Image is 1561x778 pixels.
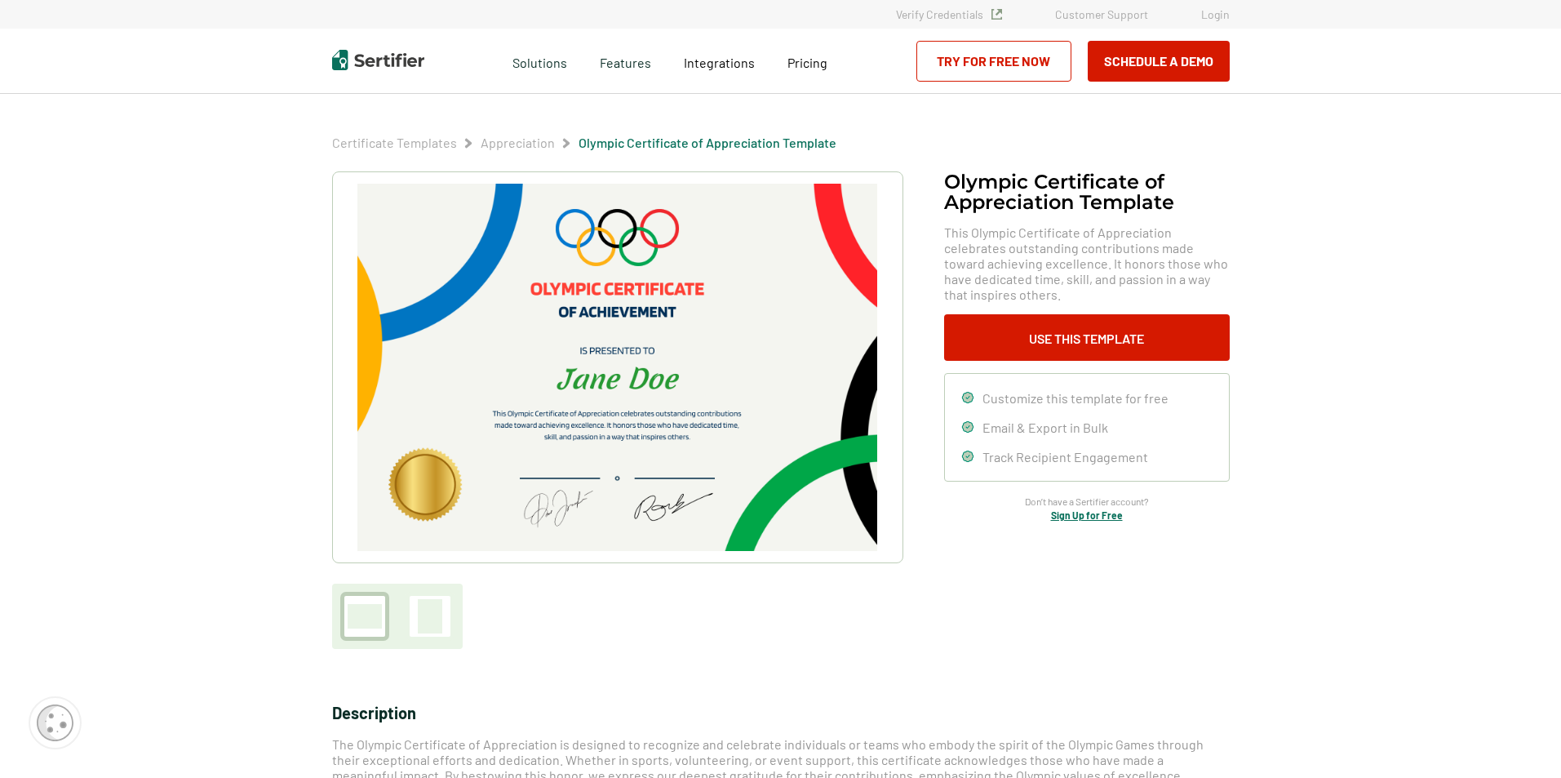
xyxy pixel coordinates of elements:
[916,41,1071,82] a: Try for Free Now
[684,55,755,70] span: Integrations
[896,7,1002,21] a: Verify Credentials
[512,51,567,71] span: Solutions
[982,390,1169,406] span: Customize this template for free
[684,51,755,71] a: Integrations
[481,135,555,150] a: Appreciation
[357,184,876,551] img: Olympic Certificate of Appreciation​ Template
[332,135,457,150] a: Certificate Templates
[944,171,1230,212] h1: Olympic Certificate of Appreciation​ Template
[944,225,1230,302] span: This Olympic Certificate of Appreciation celebrates outstanding contributions made toward achievi...
[982,449,1148,465] span: Track Recipient Engagement
[600,51,651,71] span: Features
[944,314,1230,361] button: Use This Template
[332,50,424,70] img: Sertifier | Digital Credentialing Platform
[332,135,836,151] div: Breadcrumb
[481,135,555,151] span: Appreciation
[332,703,416,722] span: Description
[1479,700,1561,778] iframe: Chat Widget
[982,420,1108,435] span: Email & Export in Bulk
[1051,509,1123,521] a: Sign Up for Free
[991,9,1002,20] img: Verified
[37,705,73,741] img: Cookie Popup Icon
[1055,7,1148,21] a: Customer Support
[787,55,827,70] span: Pricing
[1201,7,1230,21] a: Login
[579,135,836,151] span: Olympic Certificate of Appreciation​ Template
[332,135,457,151] span: Certificate Templates
[787,51,827,71] a: Pricing
[579,135,836,150] a: Olympic Certificate of Appreciation​ Template
[1025,494,1149,509] span: Don’t have a Sertifier account?
[1088,41,1230,82] button: Schedule a Demo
